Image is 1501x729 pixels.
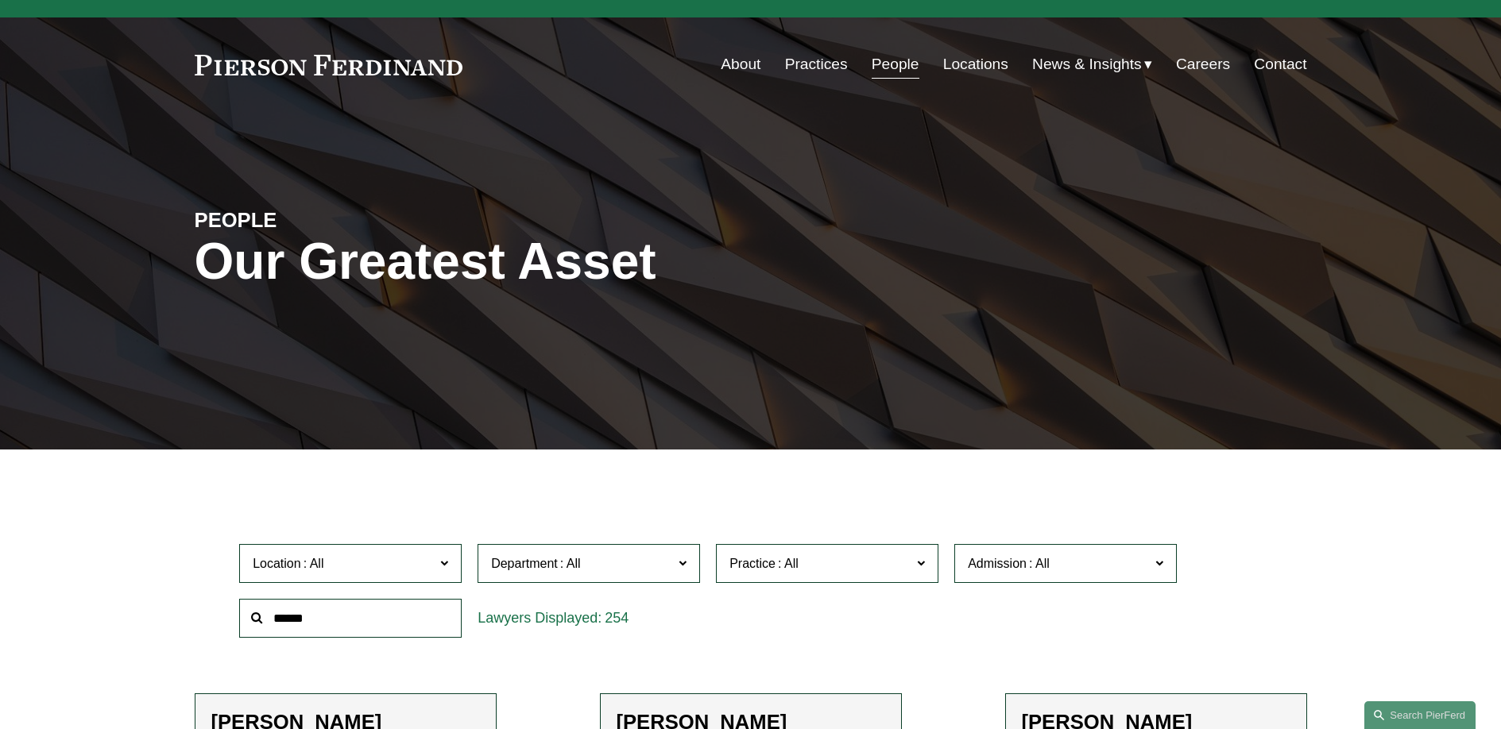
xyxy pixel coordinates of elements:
[1364,701,1476,729] a: Search this site
[1176,49,1230,79] a: Careers
[943,49,1008,79] a: Locations
[785,49,848,79] a: Practices
[1032,51,1142,79] span: News & Insights
[721,49,760,79] a: About
[729,557,776,570] span: Practice
[195,233,936,291] h1: Our Greatest Asset
[195,207,473,233] h4: PEOPLE
[253,557,301,570] span: Location
[872,49,919,79] a: People
[605,610,629,626] span: 254
[1254,49,1306,79] a: Contact
[491,557,558,570] span: Department
[1032,49,1152,79] a: folder dropdown
[968,557,1027,570] span: Admission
